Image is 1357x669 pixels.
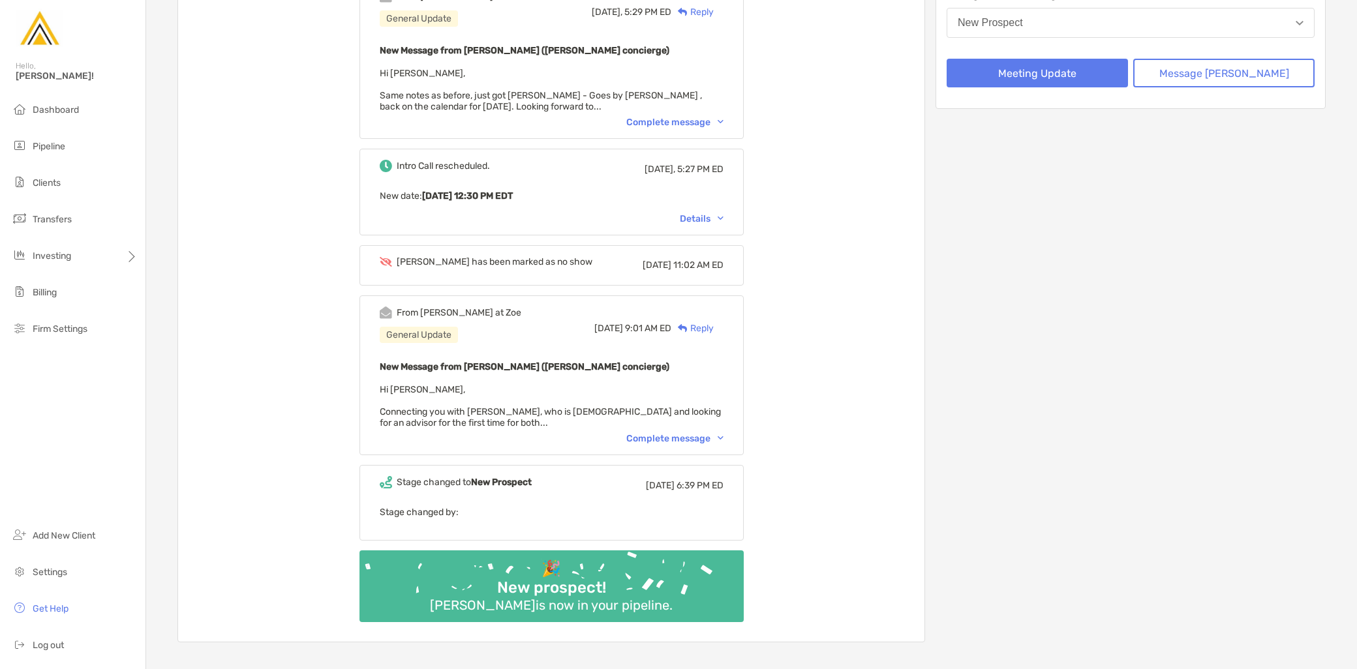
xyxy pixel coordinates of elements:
span: [PERSON_NAME]! [16,70,138,82]
span: 5:27 PM ED [677,164,724,175]
img: settings icon [12,563,27,579]
span: Hi [PERSON_NAME], Connecting you with [PERSON_NAME], who is [DEMOGRAPHIC_DATA] and looking for an... [380,384,721,428]
img: get-help icon [12,600,27,616]
span: Billing [33,287,57,298]
div: [PERSON_NAME] has been marked as no show [397,256,592,267]
img: Event icon [380,476,392,488]
img: Chevron icon [718,216,724,220]
span: 6:39 PM ED [677,480,724,491]
div: Details [680,213,724,224]
div: Complete message [626,117,724,128]
img: pipeline icon [12,138,27,153]
span: Hi [PERSON_NAME], Same notes as before, just got [PERSON_NAME] - Goes by [PERSON_NAME] , back on ... [380,68,702,112]
img: Event icon [380,257,392,267]
img: investing icon [12,247,27,263]
div: General Update [380,10,458,27]
img: Zoe Logo [16,5,63,52]
div: 🎉 [536,559,566,578]
b: New Prospect [471,477,532,488]
span: Settings [33,567,67,578]
img: Chevron icon [718,436,724,440]
img: logout icon [12,636,27,652]
span: 11:02 AM ED [673,260,724,271]
div: Reply [671,321,714,335]
div: Intro Call rescheduled. [397,160,490,171]
img: add_new_client icon [12,527,27,543]
div: General Update [380,327,458,343]
div: Stage changed to [397,477,532,488]
div: Complete message [626,433,724,444]
span: 9:01 AM ED [625,323,671,334]
b: [DATE] 12:30 PM EDT [422,190,513,201]
img: Reply icon [678,8,688,16]
div: From [PERSON_NAME] at Zoe [397,307,521,318]
span: Add New Client [33,530,95,541]
div: New prospect! [492,578,611,597]
span: [DATE] [646,480,675,491]
b: New Message from [PERSON_NAME] ([PERSON_NAME] concierge) [380,45,669,56]
img: Chevron icon [718,120,724,124]
img: Open dropdown arrow [1296,21,1304,25]
img: transfers icon [12,211,27,226]
span: [DATE], [592,7,622,18]
img: Confetti [359,550,744,611]
div: [PERSON_NAME] is now in your pipeline. [425,597,678,613]
span: [DATE] [594,323,623,334]
span: Investing [33,250,71,261]
img: dashboard icon [12,101,27,117]
span: [DATE], [645,164,675,175]
span: [DATE] [643,260,671,271]
img: Reply icon [678,324,688,333]
span: Dashboard [33,104,79,115]
span: Clients [33,177,61,188]
img: billing icon [12,284,27,299]
p: Stage changed by: [380,504,724,520]
img: Event icon [380,306,392,319]
span: Transfers [33,214,72,225]
button: New Prospect [947,8,1315,38]
button: Message [PERSON_NAME] [1133,59,1315,87]
img: Event icon [380,160,392,172]
img: firm-settings icon [12,320,27,336]
span: Get Help [33,603,69,614]
b: New Message from [PERSON_NAME] ([PERSON_NAME] concierge) [380,361,669,372]
span: Firm Settings [33,323,87,334]
span: 5:29 PM ED [624,7,671,18]
div: Reply [671,5,714,19]
span: Pipeline [33,141,65,152]
p: New date : [380,188,724,204]
img: clients icon [12,174,27,190]
button: Meeting Update [947,59,1128,87]
div: New Prospect [958,17,1023,29]
span: Log out [33,640,64,651]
